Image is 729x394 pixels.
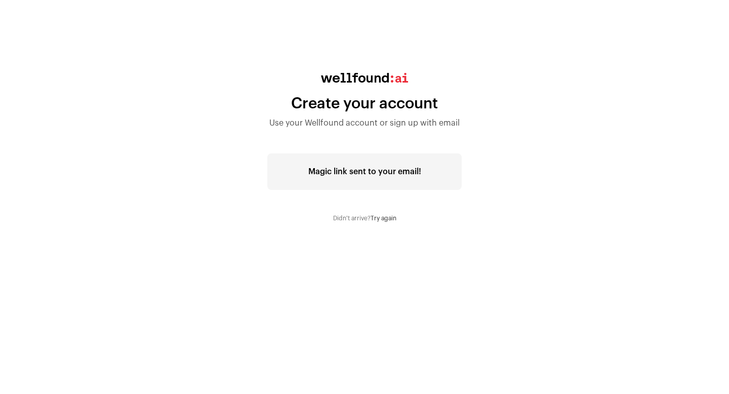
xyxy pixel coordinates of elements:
a: Try again [371,215,396,221]
div: Magic link sent to your email! [267,153,462,190]
img: wellfound:ai [321,73,408,83]
div: Create your account [267,95,462,113]
div: Didn't arrive? [267,214,462,222]
div: Use your Wellfound account or sign up with email [267,117,462,129]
